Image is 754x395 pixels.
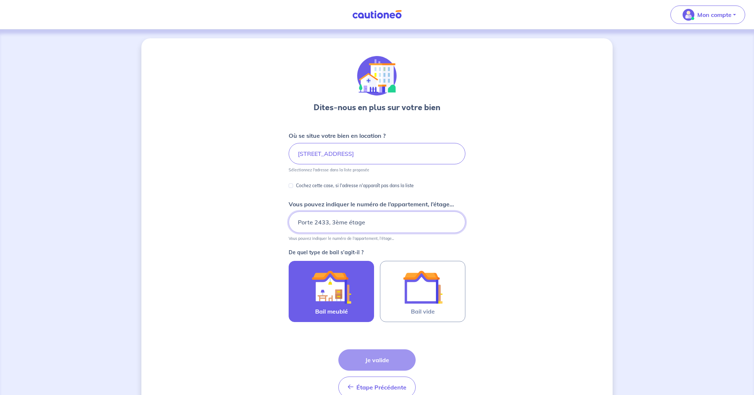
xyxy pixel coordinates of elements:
[697,10,732,19] p: Mon compte
[315,307,348,316] span: Bail meublé
[314,102,440,113] h3: Dites-nous en plus sur votre bien
[311,267,351,307] img: illu_furnished_lease.svg
[289,143,465,164] input: 2 rue de paris, 59000 lille
[289,250,465,255] p: De quel type de bail s’agit-il ?
[289,131,385,140] p: Où se situe votre bien en location ?
[683,9,694,21] img: illu_account_valid_menu.svg
[289,200,454,209] p: Vous pouvez indiquer le numéro de l’appartement, l’étage...
[289,212,465,233] input: Appartement 2
[357,56,397,96] img: illu_houses.svg
[296,181,414,190] p: Cochez cette case, si l'adresse n'apparaît pas dans la liste
[411,307,435,316] span: Bail vide
[670,6,745,24] button: illu_account_valid_menu.svgMon compte
[403,267,443,307] img: illu_empty_lease.svg
[289,167,369,172] p: Sélectionnez l'adresse dans la liste proposée
[289,236,394,241] p: Vous pouvez indiquer le numéro de l’appartement, l’étage...
[349,10,405,19] img: Cautioneo
[356,384,406,391] span: Étape Précédente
